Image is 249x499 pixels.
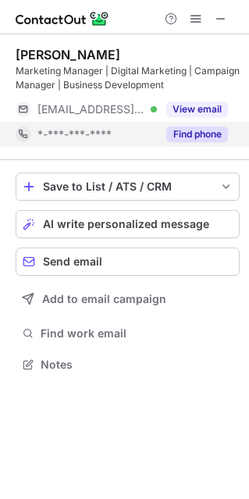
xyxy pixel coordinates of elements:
button: save-profile-one-click [16,173,240,201]
div: Save to List / ATS / CRM [43,180,212,193]
div: Marketing Manager | Digital Marketing | Campaign Manager | Business Development [16,64,240,92]
button: Notes [16,354,240,376]
button: Send email [16,248,240,276]
img: ContactOut v5.3.10 [16,9,109,28]
button: Reveal Button [166,102,228,117]
span: Find work email [41,326,233,340]
span: Add to email campaign [42,293,166,305]
div: ‏[PERSON_NAME]‏ [16,47,120,62]
span: Send email [43,255,102,268]
button: Add to email campaign [16,285,240,313]
span: AI write personalized message [43,218,209,230]
span: [EMAIL_ADDRESS][PERSON_NAME][DOMAIN_NAME] [37,102,145,116]
button: AI write personalized message [16,210,240,238]
span: Notes [41,358,233,372]
button: Find work email [16,323,240,344]
button: Reveal Button [166,127,228,142]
